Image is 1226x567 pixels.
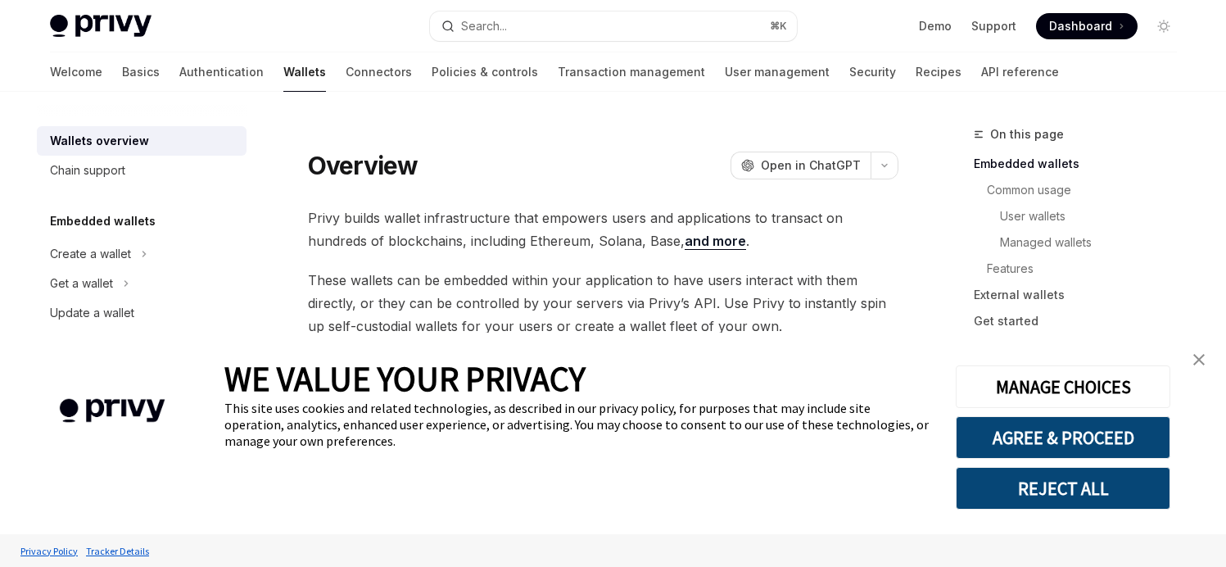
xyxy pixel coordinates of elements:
[50,303,134,323] div: Update a wallet
[770,20,787,33] span: ⌘ K
[346,52,412,92] a: Connectors
[25,375,200,447] img: company logo
[1151,13,1177,39] button: Toggle dark mode
[82,537,153,565] a: Tracker Details
[308,206,898,252] span: Privy builds wallet infrastructure that empowers users and applications to transact on hundreds o...
[283,52,326,92] a: Wallets
[990,125,1064,144] span: On this page
[1049,18,1112,34] span: Dashboard
[731,152,871,179] button: Open in ChatGPT
[974,256,1190,282] a: Features
[37,328,247,357] button: Toggle Import a wallet section
[916,52,961,92] a: Recipes
[224,400,931,449] div: This site uses cookies and related technologies, as described in our privacy policy, for purposes...
[37,156,247,185] a: Chain support
[50,211,156,231] h5: Embedded wallets
[919,18,952,34] a: Demo
[849,52,896,92] a: Security
[50,274,113,293] div: Get a wallet
[956,467,1170,510] button: REJECT ALL
[37,239,247,269] button: Toggle Create a wallet section
[725,52,830,92] a: User management
[16,537,82,565] a: Privacy Policy
[50,131,149,151] div: Wallets overview
[122,52,160,92] a: Basics
[1183,343,1215,376] a: close banner
[974,229,1190,256] a: Managed wallets
[558,52,705,92] a: Transaction management
[956,416,1170,459] button: AGREE & PROCEED
[974,308,1190,334] a: Get started
[432,52,538,92] a: Policies & controls
[974,282,1190,308] a: External wallets
[50,161,125,180] div: Chain support
[308,151,418,180] h1: Overview
[50,52,102,92] a: Welcome
[956,365,1170,408] button: MANAGE CHOICES
[308,269,898,338] span: These wallets can be embedded within your application to have users interact with them directly, ...
[1036,13,1138,39] a: Dashboard
[1193,354,1205,365] img: close banner
[37,269,247,298] button: Toggle Get a wallet section
[761,157,861,174] span: Open in ChatGPT
[224,357,586,400] span: WE VALUE YOUR PRIVACY
[37,126,247,156] a: Wallets overview
[50,15,152,38] img: light logo
[50,244,131,264] div: Create a wallet
[974,203,1190,229] a: User wallets
[461,16,507,36] div: Search...
[974,177,1190,203] a: Common usage
[179,52,264,92] a: Authentication
[974,151,1190,177] a: Embedded wallets
[971,18,1016,34] a: Support
[37,298,247,328] a: Update a wallet
[981,52,1059,92] a: API reference
[685,233,746,250] a: and more
[430,11,797,41] button: Open search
